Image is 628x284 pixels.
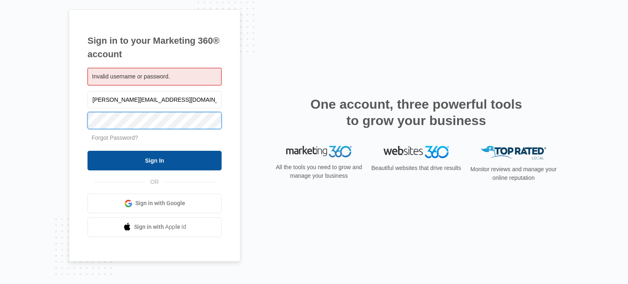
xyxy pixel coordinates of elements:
p: All the tools you need to grow and manage your business [273,163,365,180]
span: Sign in with Apple Id [134,223,186,231]
a: Forgot Password? [92,134,138,141]
input: Email [87,91,222,108]
input: Sign In [87,151,222,170]
p: Beautiful websites that drive results [370,164,462,172]
span: Sign in with Google [135,199,185,208]
img: Top Rated Local [481,146,546,159]
img: Marketing 360 [286,146,352,157]
a: Sign in with Apple Id [87,217,222,237]
a: Sign in with Google [87,194,222,213]
h2: One account, three powerful tools to grow your business [308,96,525,129]
span: OR [145,178,165,186]
img: Websites 360 [384,146,449,158]
p: Monitor reviews and manage your online reputation [468,165,559,182]
span: Invalid username or password. [92,73,170,80]
h1: Sign in to your Marketing 360® account [87,34,222,61]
